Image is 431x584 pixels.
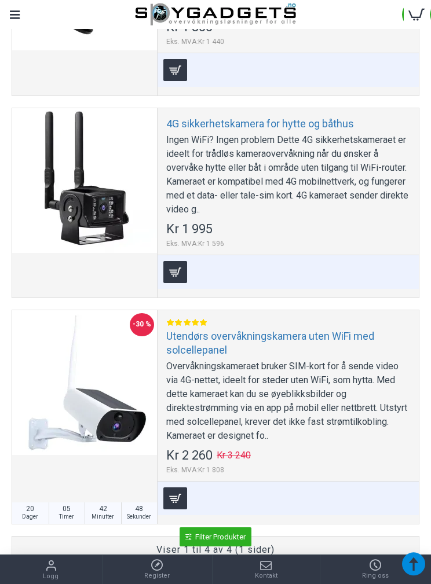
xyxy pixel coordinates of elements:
[166,21,213,34] span: Kr 1 800
[144,571,170,581] span: Register
[255,571,277,581] span: Kontakt
[166,133,410,216] div: Ingen WiFi? Ingen problem Dette 4G sikkerhetskameraet er ideelt for trådløs kameraovervåkning når...
[166,329,410,357] a: Utendørs overvåkningskamera uten WiFi med solcellepanel
[166,36,224,47] span: Eks. MVA:Kr 1 440
[362,571,389,581] span: Ring oss
[166,465,251,475] span: Eks. MVA:Kr 1 808
[166,449,213,462] span: Kr 2 260
[135,3,296,26] img: SpyGadgets.no
[166,223,213,236] span: Kr 1 995
[217,451,251,460] span: Kr 3 240
[180,527,251,546] a: Filter Produkter
[12,108,157,253] a: 4G sikkerhetskamera for hytte og båthus
[18,543,413,557] div: Viser 1 til 4 av 4 (1 sider)
[166,359,410,443] div: Overvåkningskameraet bruker SIM-kort for å sende video via 4G-nettet, ideelt for steder uten WiFi...
[12,310,157,455] a: Utendørs overvåkningskamera uten WiFi med solcellepanel
[43,572,59,582] span: Logg
[213,555,320,584] a: Kontakt
[103,555,213,584] a: Register
[166,238,224,249] span: Eks. MVA:Kr 1 596
[166,117,354,130] a: 4G sikkerhetskamera for hytte og båthus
